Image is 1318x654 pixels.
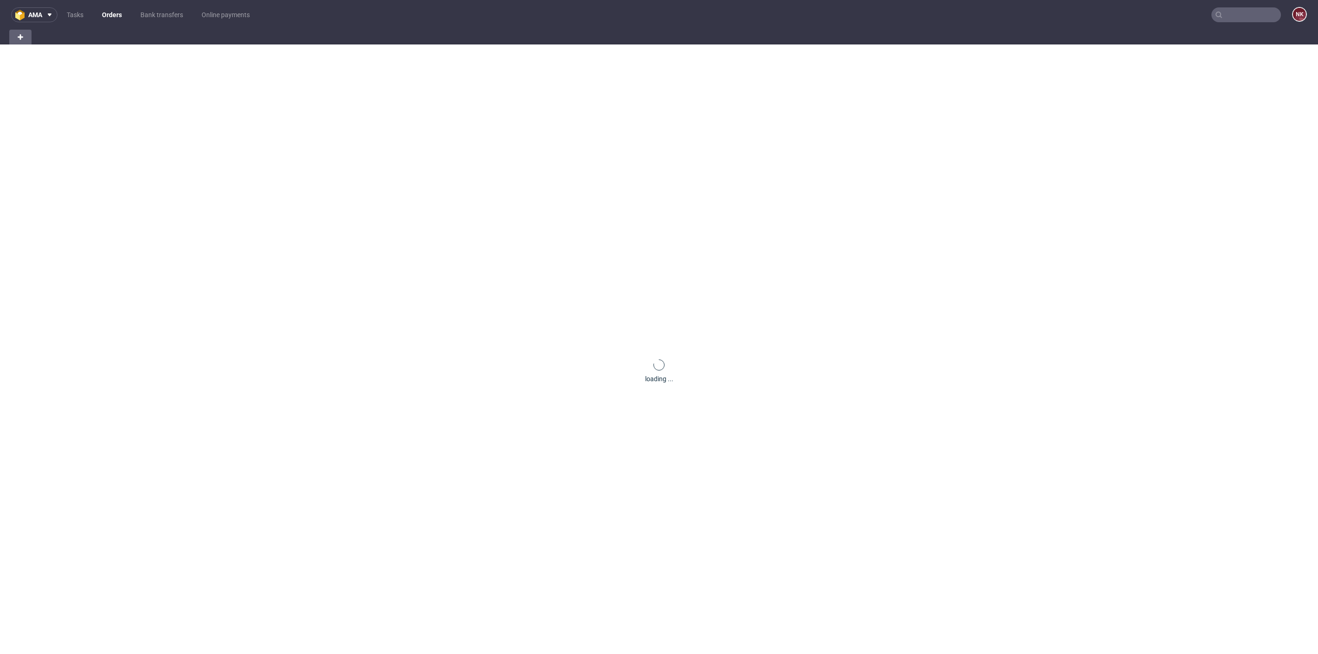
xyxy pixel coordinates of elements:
button: ama [11,7,57,22]
div: loading ... [645,374,673,384]
a: Orders [96,7,127,22]
a: Bank transfers [135,7,189,22]
span: ama [28,12,42,18]
a: Online payments [196,7,255,22]
a: Tasks [61,7,89,22]
img: logo [15,10,28,20]
figcaption: NK [1293,8,1306,21]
